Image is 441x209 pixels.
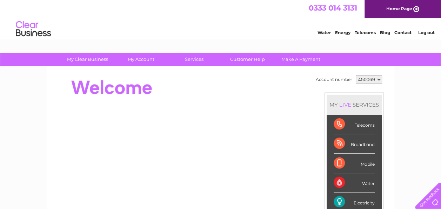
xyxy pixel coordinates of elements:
[418,30,434,35] a: Log out
[327,95,382,115] div: MY SERVICES
[309,4,357,12] a: 0333 014 3131
[334,173,375,192] div: Water
[59,53,116,66] a: My Clear Business
[219,53,276,66] a: Customer Help
[55,4,387,34] div: Clear Business is a trading name of Verastar Limited (registered in [GEOGRAPHIC_DATA] No. 3667643...
[334,115,375,134] div: Telecoms
[380,30,390,35] a: Blog
[334,154,375,173] div: Mobile
[272,53,330,66] a: Make A Payment
[334,134,375,153] div: Broadband
[394,30,412,35] a: Contact
[314,74,354,85] td: Account number
[335,30,350,35] a: Energy
[112,53,170,66] a: My Account
[355,30,376,35] a: Telecoms
[338,101,353,108] div: LIVE
[15,18,51,40] img: logo.png
[318,30,331,35] a: Water
[165,53,223,66] a: Services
